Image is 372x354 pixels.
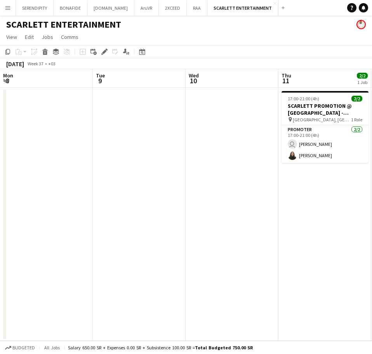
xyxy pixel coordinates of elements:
span: Wed [189,72,199,79]
h1: SCARLETT ENTERTAINMENT [6,19,121,30]
span: Comms [61,33,78,40]
app-card-role: Promoter2/217:00-21:00 (4h) [PERSON_NAME][PERSON_NAME] [282,125,369,163]
span: Thu [282,72,291,79]
span: 1 Role [351,117,362,123]
span: 11 [280,76,291,85]
span: Tue [96,72,105,79]
span: View [6,33,17,40]
app-user-avatar: Obada Ghali [356,20,366,29]
span: 9 [95,76,105,85]
span: 8 [2,76,13,85]
span: Total Budgeted 750.00 SR [195,345,253,350]
span: Mon [3,72,13,79]
div: Salary 650.00 SR + Expenses 0.00 SR + Subsistence 100.00 SR = [68,345,253,350]
a: Comms [58,32,82,42]
span: 10 [188,76,199,85]
span: Edit [25,33,34,40]
button: RAA [187,0,207,16]
button: SERENDIPITY [16,0,54,16]
h3: SCARLETT PROMOTION @ [GEOGRAPHIC_DATA] - [GEOGRAPHIC_DATA] [282,102,369,116]
span: Week 37 [26,61,45,67]
span: Jobs [42,33,53,40]
span: All jobs [43,345,61,350]
span: 17:00-21:00 (4h) [288,96,319,102]
button: Budgeted [4,343,36,352]
button: AruVR [134,0,159,16]
div: [DATE] [6,60,24,68]
span: 2/2 [357,73,368,79]
button: SCARLETT ENTERTAINMENT [207,0,278,16]
a: Edit [22,32,37,42]
span: Budgeted [12,345,35,350]
span: 2/2 [351,96,362,102]
button: [DOMAIN_NAME] [87,0,134,16]
a: Jobs [38,32,56,42]
div: +03 [48,61,56,67]
div: 1 Job [357,79,367,85]
span: [GEOGRAPHIC_DATA], [GEOGRAPHIC_DATA] [293,117,351,123]
a: View [3,32,20,42]
button: BONAFIDE [54,0,87,16]
app-job-card: 17:00-21:00 (4h)2/2SCARLETT PROMOTION @ [GEOGRAPHIC_DATA] - [GEOGRAPHIC_DATA] [GEOGRAPHIC_DATA], ... [282,91,369,163]
button: 2XCEED [159,0,187,16]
